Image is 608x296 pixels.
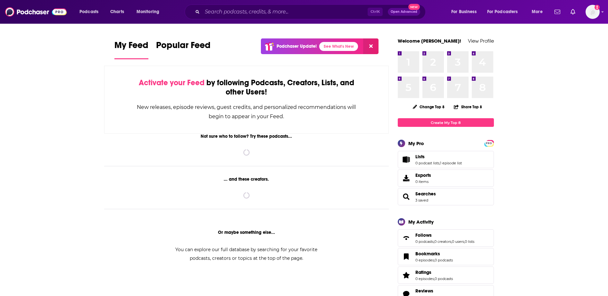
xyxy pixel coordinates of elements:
[532,7,543,16] span: More
[415,232,474,238] a: Follows
[568,6,578,17] a: Show notifications dropdown
[106,7,128,17] a: Charts
[400,192,413,201] a: Searches
[398,151,494,168] span: Lists
[388,8,420,16] button: Open AdvancedNew
[104,230,389,235] div: Or maybe something else...
[415,191,436,197] a: Searches
[586,5,600,19] span: Logged in as WE_Broadcast
[485,141,493,145] a: PRO
[415,251,440,257] span: Bookmarks
[434,276,435,281] span: ,
[139,78,204,87] span: Activate your Feed
[400,271,413,280] a: Ratings
[586,5,600,19] button: Show profile menu
[408,140,424,146] div: My Pro
[451,7,477,16] span: For Business
[415,154,425,160] span: Lists
[398,169,494,187] a: Exports
[451,239,452,244] span: ,
[586,5,600,19] img: User Profile
[415,269,431,275] span: Ratings
[415,179,431,184] span: 0 items
[487,7,518,16] span: For Podcasters
[434,239,451,244] a: 0 creators
[114,40,148,59] a: My Feed
[415,276,434,281] a: 0 episodes
[137,7,159,16] span: Monitoring
[202,7,368,17] input: Search podcasts, credits, & more...
[415,161,439,165] a: 0 podcast lists
[415,154,462,160] a: Lists
[156,40,211,54] span: Popular Feed
[552,6,563,17] a: Show notifications dropdown
[454,101,482,113] button: Share Top 8
[527,7,551,17] button: open menu
[137,78,357,97] div: by following Podcasts, Creators, Lists, and other Users!
[398,118,494,127] a: Create My Top 8
[415,198,428,202] a: 3 saved
[468,38,494,44] a: View Profile
[156,40,211,59] a: Popular Feed
[132,7,168,17] button: open menu
[319,42,358,51] a: See What's New
[400,234,413,243] a: Follows
[415,172,431,178] span: Exports
[398,38,461,44] a: Welcome [PERSON_NAME]!
[595,5,600,10] svg: Add a profile image
[104,177,389,182] div: ... and these creators.
[415,251,453,257] a: Bookmarks
[168,245,325,263] div: You can explore our full database by searching for your favorite podcasts, creators or topics at ...
[400,252,413,261] a: Bookmarks
[104,134,389,139] div: Not sure who to follow? Try these podcasts...
[483,7,527,17] button: open menu
[398,267,494,284] span: Ratings
[452,239,464,244] a: 0 users
[464,239,465,244] span: ,
[400,155,413,164] a: Lists
[435,276,453,281] a: 0 podcasts
[415,258,434,262] a: 0 episodes
[391,10,417,13] span: Open Advanced
[415,288,433,294] span: Reviews
[398,248,494,265] span: Bookmarks
[465,239,474,244] a: 0 lists
[398,229,494,247] span: Follows
[435,258,453,262] a: 0 podcasts
[277,44,317,49] p: Podchaser Update!
[415,239,434,244] a: 0 podcasts
[114,40,148,54] span: My Feed
[409,103,449,111] button: Change Top 8
[434,258,435,262] span: ,
[415,232,432,238] span: Follows
[191,4,432,19] div: Search podcasts, credits, & more...
[447,7,485,17] button: open menu
[408,219,434,225] div: My Activity
[79,7,98,16] span: Podcasts
[398,188,494,205] span: Searches
[415,269,453,275] a: Ratings
[415,288,453,294] a: Reviews
[408,4,420,10] span: New
[75,7,107,17] button: open menu
[440,161,462,165] a: 1 episode list
[368,8,383,16] span: Ctrl K
[137,103,357,121] div: New releases, episode reviews, guest credits, and personalized recommendations will begin to appe...
[400,174,413,183] span: Exports
[110,7,124,16] span: Charts
[5,6,67,18] img: Podchaser - Follow, Share and Rate Podcasts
